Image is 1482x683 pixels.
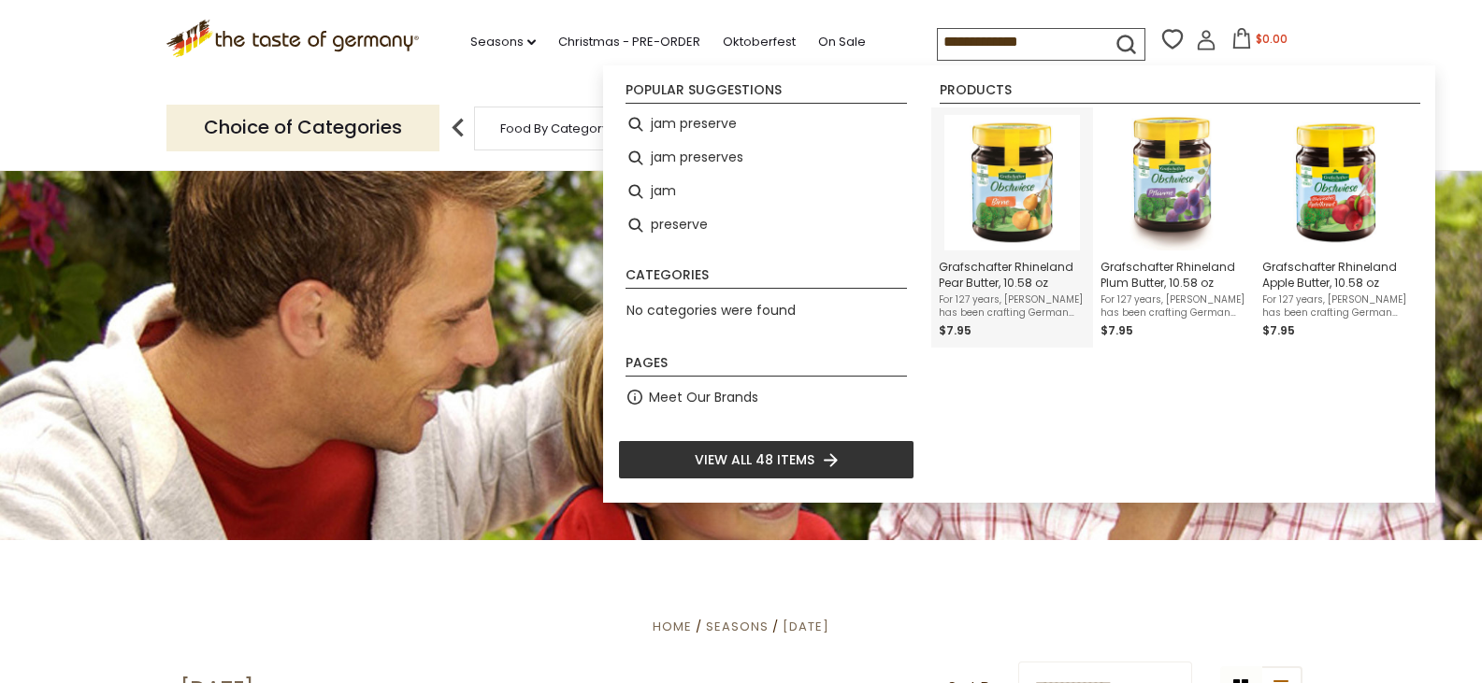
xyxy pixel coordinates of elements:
span: $7.95 [1101,322,1133,338]
a: Food By Category [500,121,609,135]
span: $7.95 [1262,322,1295,338]
span: $0.00 [1256,31,1288,47]
a: Seasons [470,32,536,52]
span: View all 48 items [695,449,814,470]
li: preserve [618,208,914,242]
span: Grafschafter Rhineland Apple Butter, 10.58 oz [1262,259,1409,291]
span: For 127 years, [PERSON_NAME] has been crafting German favorites. Enjoy this delicious plum spread... [1101,293,1247,320]
span: For 127 years, [PERSON_NAME] has been crafting German favorites. Enjoy this delicious apple butte... [1262,293,1409,320]
a: Oktoberfest [723,32,796,52]
li: jam [618,175,914,208]
li: Categories [626,268,907,289]
span: Grafschafter Rhineland Pear Butter, 10.58 oz [939,259,1086,291]
li: jam preserve [618,107,914,141]
a: Grafschafter Rhineland Pear Butter, 10.58 ozFor 127 years, [PERSON_NAME] has been crafting German... [939,115,1086,340]
img: previous arrow [439,109,477,147]
span: No categories were found [626,301,796,320]
li: Pages [626,356,907,377]
a: On Sale [818,32,866,52]
li: Grafschafter Rhineland Plum Butter, 10.58 oz [1093,107,1255,348]
div: Instant Search Results [603,65,1435,503]
a: Christmas - PRE-ORDER [558,32,700,52]
li: Grafschafter Rhineland Pear Butter, 10.58 oz [931,107,1093,348]
li: jam preserves [618,141,914,175]
span: $7.95 [939,322,971,338]
a: Grafschafter Rhineland Apple Butter, 10.58 ozFor 127 years, [PERSON_NAME] has been crafting Germa... [1262,115,1409,340]
button: $0.00 [1220,28,1300,56]
li: Meet Our Brands [618,380,914,414]
span: For 127 years, [PERSON_NAME] has been crafting German favorites. Enjoy this delicious pear butter... [939,293,1086,320]
a: Seasons [706,618,769,635]
a: Home [653,618,692,635]
a: Meet Our Brands [649,387,758,408]
a: [DATE] [783,618,829,635]
li: Grafschafter Rhineland Apple Butter, 10.58 oz [1255,107,1417,348]
li: Popular suggestions [626,83,907,104]
span: Grafschafter Rhineland Plum Butter, 10.58 oz [1101,259,1247,291]
a: Grafschafter Rhineland Plum Butter, 10.58 ozFor 127 years, [PERSON_NAME] has been crafting German... [1101,115,1247,340]
li: Products [940,83,1420,104]
p: Choice of Categories [166,105,439,150]
li: View all 48 items [618,440,914,479]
